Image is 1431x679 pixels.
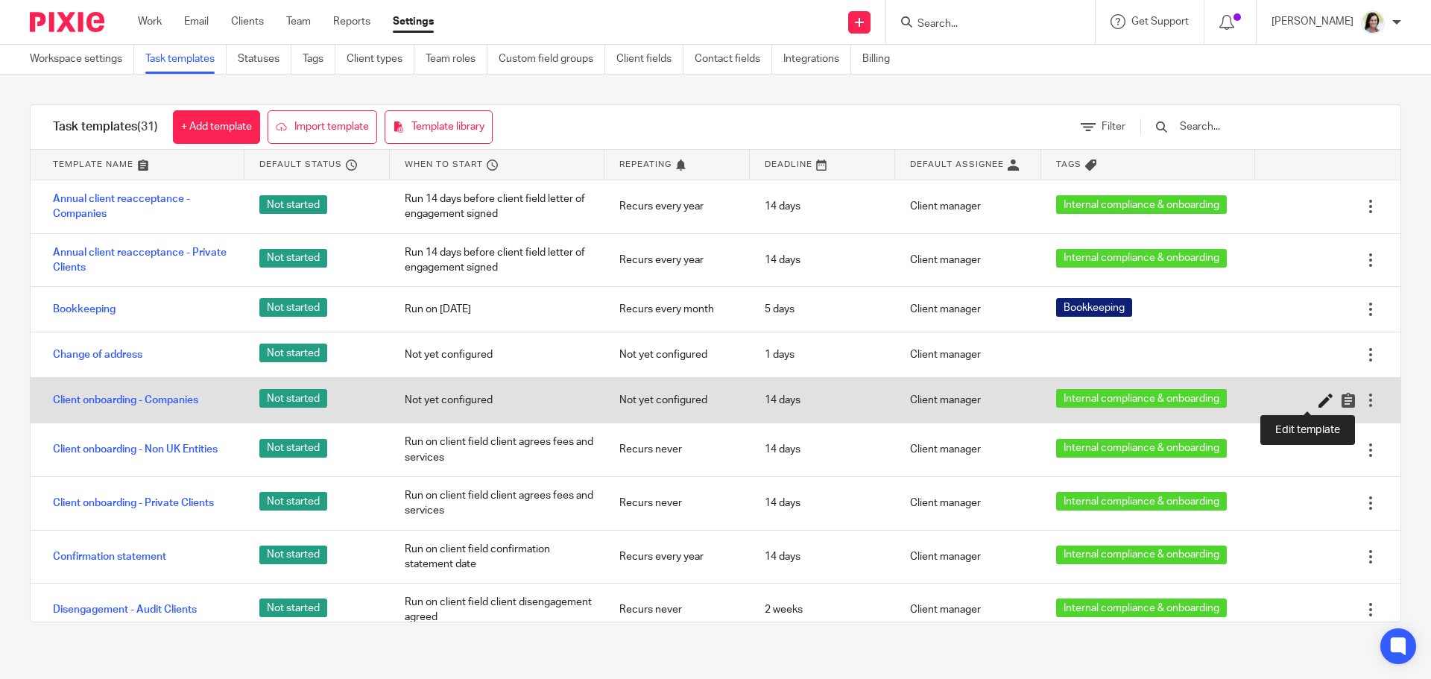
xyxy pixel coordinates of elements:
[53,347,142,362] a: Change of address
[895,291,1040,328] div: Client manager
[1064,440,1219,455] span: Internal compliance & onboarding
[895,431,1040,468] div: Client manager
[173,110,260,144] a: + Add template
[259,344,327,362] span: Not started
[862,45,901,74] a: Billing
[604,591,750,628] div: Recurs never
[895,336,1040,373] div: Client manager
[604,241,750,279] div: Recurs every year
[184,14,209,29] a: Email
[53,549,166,564] a: Confirmation statement
[604,188,750,225] div: Recurs every year
[259,439,327,458] span: Not started
[390,180,604,233] div: Run 14 days before client field letter of engagement signed
[238,45,291,74] a: Statuses
[231,14,264,29] a: Clients
[390,382,604,419] div: Not yet configured
[145,45,227,74] a: Task templates
[405,158,483,171] span: When to start
[895,484,1040,522] div: Client manager
[333,14,370,29] a: Reports
[268,110,377,144] a: Import template
[259,158,342,171] span: Default status
[750,382,895,419] div: 14 days
[53,245,230,276] a: Annual client reacceptance - Private Clients
[616,45,683,74] a: Client fields
[53,442,218,457] a: Client onboarding - Non UK Entities
[53,192,230,222] a: Annual client reacceptance - Companies
[1064,250,1219,265] span: Internal compliance & onboarding
[347,45,414,74] a: Client types
[1064,601,1219,616] span: Internal compliance & onboarding
[259,298,327,317] span: Not started
[426,45,487,74] a: Team roles
[1056,158,1081,171] span: Tags
[916,18,1050,31] input: Search
[53,393,198,408] a: Client onboarding - Companies
[1272,14,1353,29] p: [PERSON_NAME]
[1064,547,1219,562] span: Internal compliance & onboarding
[895,538,1040,575] div: Client manager
[604,538,750,575] div: Recurs every year
[390,531,604,584] div: Run on client field confirmation statement date
[390,584,604,637] div: Run on client field client disengagement agreed
[286,14,311,29] a: Team
[385,110,493,144] a: Template library
[303,45,335,74] a: Tags
[895,188,1040,225] div: Client manager
[1064,494,1219,509] span: Internal compliance & onboarding
[783,45,851,74] a: Integrations
[604,336,750,373] div: Not yet configured
[750,538,895,575] div: 14 days
[53,158,133,171] span: Template name
[604,382,750,419] div: Not yet configured
[750,591,895,628] div: 2 weeks
[259,389,327,408] span: Not started
[259,195,327,214] span: Not started
[259,249,327,268] span: Not started
[1102,121,1125,132] span: Filter
[30,45,134,74] a: Workspace settings
[138,14,162,29] a: Work
[53,496,214,511] a: Client onboarding - Private Clients
[259,546,327,564] span: Not started
[750,188,895,225] div: 14 days
[53,302,116,317] a: Bookkeeping
[390,423,604,476] div: Run on client field client agrees fees and services
[259,492,327,511] span: Not started
[765,158,812,171] span: Deadline
[695,45,772,74] a: Contact fields
[499,45,605,74] a: Custom field groups
[1064,198,1219,212] span: Internal compliance & onboarding
[137,121,158,133] span: (31)
[604,484,750,522] div: Recurs never
[1178,119,1352,135] input: Search...
[604,291,750,328] div: Recurs every month
[750,484,895,522] div: 14 days
[895,382,1040,419] div: Client manager
[53,119,158,135] h1: Task templates
[259,599,327,617] span: Not started
[30,12,104,32] img: Pixie
[895,591,1040,628] div: Client manager
[1131,16,1189,27] span: Get Support
[390,477,604,530] div: Run on client field client agrees fees and services
[53,602,197,617] a: Disengagement - Audit Clients
[1361,10,1385,34] img: CV%20Photo.png
[910,158,1004,171] span: Default assignee
[750,336,895,373] div: 1 days
[750,291,895,328] div: 5 days
[390,291,604,328] div: Run on [DATE]
[393,14,434,29] a: Settings
[604,431,750,468] div: Recurs never
[390,336,604,373] div: Not yet configured
[750,241,895,279] div: 14 days
[619,158,672,171] span: Repeating
[390,234,604,287] div: Run 14 days before client field letter of engagement signed
[1064,391,1219,406] span: Internal compliance & onboarding
[895,241,1040,279] div: Client manager
[1064,300,1125,315] span: Bookkeeping
[750,431,895,468] div: 14 days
